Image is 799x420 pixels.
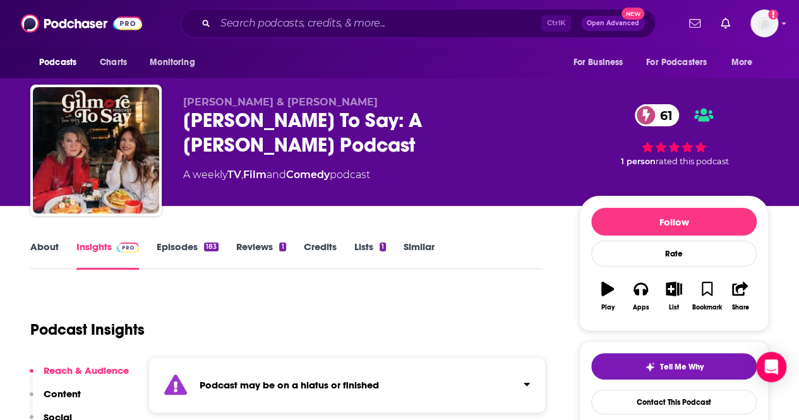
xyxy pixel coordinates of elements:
[215,13,541,33] input: Search podcasts, credits, & more...
[581,16,645,31] button: Open AdvancedNew
[44,388,81,400] p: Content
[30,320,145,339] h1: Podcast Insights
[731,54,753,71] span: More
[660,362,704,372] span: Tell Me Why
[204,243,219,251] div: 183
[564,51,639,75] button: open menu
[591,241,757,267] div: Rate
[624,273,657,319] button: Apps
[638,51,725,75] button: open menu
[635,104,679,126] a: 61
[716,13,735,34] a: Show notifications dropdown
[30,241,59,270] a: About
[243,169,267,181] a: Film
[200,379,379,391] strong: Podcast may be on a hiatus or finished
[621,157,656,166] span: 1 person
[100,54,127,71] span: Charts
[21,11,142,35] img: Podchaser - Follow, Share and Rate Podcasts
[183,167,370,183] div: A weekly podcast
[236,241,285,270] a: Reviews1
[656,157,729,166] span: rated this podcast
[591,353,757,380] button: tell me why sparkleTell Me Why
[157,241,219,270] a: Episodes183
[30,388,81,411] button: Content
[30,364,129,388] button: Reach & Audience
[44,364,129,376] p: Reach & Audience
[684,13,706,34] a: Show notifications dropdown
[646,54,707,71] span: For Podcasters
[541,15,571,32] span: Ctrl K
[645,362,655,372] img: tell me why sparkle
[39,54,76,71] span: Podcasts
[690,273,723,319] button: Bookmark
[587,20,639,27] span: Open Advanced
[591,273,624,319] button: Play
[579,96,769,174] div: 61 1 personrated this podcast
[633,304,649,311] div: Apps
[669,304,679,311] div: List
[723,51,769,75] button: open menu
[750,9,778,37] button: Show profile menu
[573,54,623,71] span: For Business
[181,9,656,38] div: Search podcasts, credits, & more...
[92,51,135,75] a: Charts
[591,208,757,236] button: Follow
[304,241,337,270] a: Credits
[141,51,211,75] button: open menu
[279,243,285,251] div: 1
[30,51,93,75] button: open menu
[591,390,757,414] a: Contact This Podcast
[756,352,786,382] div: Open Intercom Messenger
[601,304,615,311] div: Play
[750,9,778,37] img: User Profile
[33,87,159,213] img: Gilmore To Say: A Gilmore Girls Podcast
[731,304,748,311] div: Share
[241,169,243,181] span: ,
[724,273,757,319] button: Share
[148,357,546,413] section: Click to expand status details
[622,8,644,20] span: New
[354,241,386,270] a: Lists1
[227,169,241,181] a: TV
[404,241,435,270] a: Similar
[117,243,139,253] img: Podchaser Pro
[658,273,690,319] button: List
[286,169,330,181] a: Comedy
[750,9,778,37] span: Logged in as gabrielle.gantz
[76,241,139,270] a: InsightsPodchaser Pro
[380,243,386,251] div: 1
[150,54,195,71] span: Monitoring
[183,96,378,108] span: [PERSON_NAME] & [PERSON_NAME]
[768,9,778,20] svg: Add a profile image
[647,104,679,126] span: 61
[267,169,286,181] span: and
[692,304,722,311] div: Bookmark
